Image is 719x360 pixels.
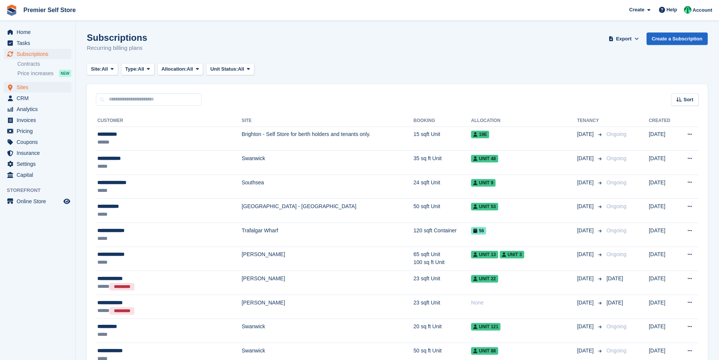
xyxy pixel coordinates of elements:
td: 23 sqft Unit [414,271,471,295]
span: All [102,65,108,73]
h1: Subscriptions [87,32,147,43]
span: Ongoing [607,348,627,354]
div: None [471,299,577,307]
a: menu [4,93,71,104]
th: Tenancy [577,115,604,127]
span: Sort [684,96,693,104]
a: menu [4,38,71,48]
button: Allocation: All [157,63,203,76]
p: Recurring billing plans [87,44,147,53]
span: Sites [17,82,62,93]
span: Unit 9 [471,179,496,187]
td: [DATE] [649,247,677,271]
span: Capital [17,170,62,180]
span: Type: [125,65,138,73]
span: Online Store [17,196,62,207]
span: 19E [471,131,489,138]
td: Swanwick [242,319,413,343]
span: All [187,65,193,73]
span: Unit Status: [210,65,238,73]
td: [DATE] [649,127,677,151]
span: Ongoing [607,203,627,209]
span: Unit 121 [471,323,500,331]
td: [DATE] [649,151,677,175]
span: Tasks [17,38,62,48]
span: Analytics [17,104,62,114]
td: Southsea [242,175,413,199]
td: 35 sq ft Unit [414,151,471,175]
span: Ongoing [607,179,627,185]
span: Export [616,35,631,43]
button: Site: All [87,63,118,76]
span: [DATE] [577,155,595,162]
a: Create a Subscription [647,32,708,45]
span: Unit 3 [500,251,524,258]
span: Allocation: [162,65,187,73]
span: Invoices [17,115,62,125]
span: Unit 13 [471,251,498,258]
td: [DATE] [649,175,677,199]
a: menu [4,49,71,59]
div: NEW [59,70,71,77]
td: [DATE] [649,271,677,295]
td: 15 sqft Unit [414,127,471,151]
span: Ongoing [607,251,627,257]
td: Brighton - Self Store for berth holders and tenants only. [242,127,413,151]
span: Unit 53 [471,203,498,210]
td: [DATE] [649,199,677,223]
td: [PERSON_NAME] [242,247,413,271]
span: Subscriptions [17,49,62,59]
img: stora-icon-8386f47178a22dfd0bd8f6a31ec36ba5ce8667c1dd55bd0f319d3a0aa187defe.svg [6,5,17,16]
th: Site [242,115,413,127]
span: Unit 88 [471,347,498,355]
span: Help [667,6,677,14]
span: [DATE] [577,130,595,138]
span: [DATE] [577,299,595,307]
span: Coupons [17,137,62,147]
span: CRM [17,93,62,104]
th: Booking [414,115,471,127]
span: Ongoing [607,227,627,233]
td: [PERSON_NAME] [242,271,413,295]
a: menu [4,104,71,114]
span: All [138,65,144,73]
img: Peter Pring [684,6,691,14]
a: menu [4,159,71,169]
a: menu [4,196,71,207]
td: 65 sqft Unit 100 sq ft Unit [414,247,471,271]
span: [DATE] [577,275,595,283]
span: [DATE] [577,227,595,235]
a: menu [4,126,71,136]
td: 24 sqft Unit [414,175,471,199]
th: Customer [96,115,242,127]
td: 50 sqft Unit [414,199,471,223]
td: [DATE] [649,223,677,247]
span: [DATE] [577,250,595,258]
button: Type: All [121,63,154,76]
td: 20 sq ft Unit [414,319,471,343]
td: [DATE] [649,319,677,343]
a: menu [4,27,71,37]
a: Premier Self Store [20,4,79,16]
a: menu [4,82,71,93]
span: [DATE] [577,347,595,355]
span: Ongoing [607,323,627,329]
a: menu [4,170,71,180]
span: [DATE] [577,323,595,331]
a: Price increases NEW [17,69,71,77]
a: Preview store [62,197,71,206]
span: Unit 22 [471,275,498,283]
span: Ongoing [607,131,627,137]
span: Create [629,6,644,14]
button: Unit Status: All [206,63,254,76]
span: [DATE] [577,179,595,187]
span: Account [693,6,712,14]
th: Created [649,115,677,127]
a: menu [4,137,71,147]
span: Price increases [17,70,54,77]
th: Allocation [471,115,577,127]
td: [PERSON_NAME] [242,295,413,319]
span: Unit 48 [471,155,498,162]
td: [DATE] [649,295,677,319]
span: Home [17,27,62,37]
